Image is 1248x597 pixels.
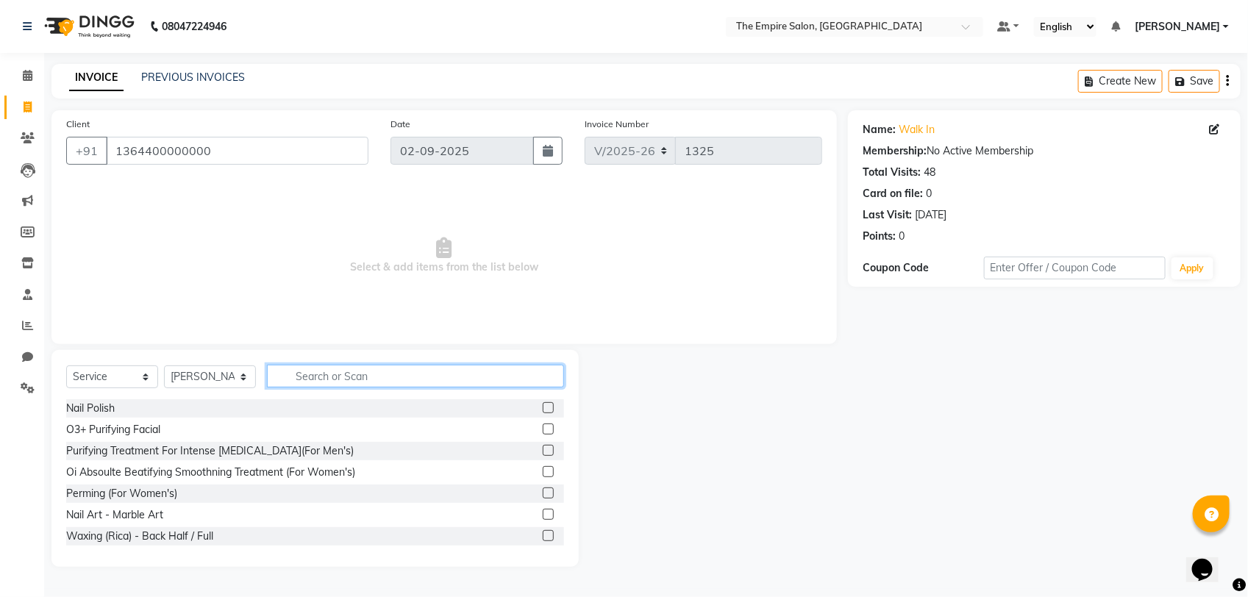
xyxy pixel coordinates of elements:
[66,486,177,501] div: Perming (For Women's)
[585,118,649,131] label: Invoice Number
[38,6,138,47] img: logo
[1172,257,1213,279] button: Apply
[926,186,932,201] div: 0
[66,529,213,544] div: Waxing (Rica) - Back Half / Full
[66,137,107,165] button: +91
[863,143,927,159] div: Membership:
[391,118,410,131] label: Date
[899,229,905,244] div: 0
[984,257,1166,279] input: Enter Offer / Coupon Code
[1135,19,1220,35] span: [PERSON_NAME]
[863,143,1226,159] div: No Active Membership
[69,65,124,91] a: INVOICE
[924,165,935,180] div: 48
[863,186,923,201] div: Card on file:
[66,401,115,416] div: Nail Polish
[66,422,160,437] div: O3+ Purifying Facial
[66,443,354,459] div: Purifying Treatment For Intense [MEDICAL_DATA](For Men's)
[66,118,90,131] label: Client
[863,229,896,244] div: Points:
[915,207,946,223] div: [DATE]
[863,260,984,276] div: Coupon Code
[863,165,921,180] div: Total Visits:
[863,207,912,223] div: Last Visit:
[267,365,564,387] input: Search or Scan
[66,182,822,329] span: Select & add items from the list below
[1078,70,1163,93] button: Create New
[106,137,368,165] input: Search by Name/Mobile/Email/Code
[141,71,245,84] a: PREVIOUS INVOICES
[66,507,163,523] div: Nail Art - Marble Art
[1186,538,1233,582] iframe: chat widget
[1169,70,1220,93] button: Save
[863,122,896,137] div: Name:
[66,465,355,480] div: Oi Absoulte Beatifying Smoothning Treatment (For Women's)
[162,6,227,47] b: 08047224946
[899,122,935,137] a: Walk In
